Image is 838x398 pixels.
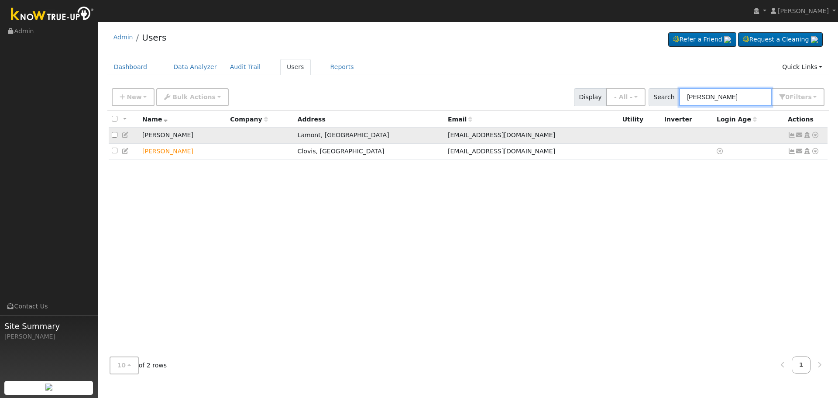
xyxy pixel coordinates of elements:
[167,59,223,75] a: Data Analyzer
[142,116,168,123] span: Name
[811,147,819,156] a: Other actions
[790,93,812,100] span: Filter
[622,115,658,124] div: Utility
[717,148,725,155] a: No login access
[4,332,93,341] div: [PERSON_NAME]
[811,131,819,140] a: Other actions
[298,115,442,124] div: Address
[122,148,130,155] a: Edit User
[679,88,772,106] input: Search
[776,59,829,75] a: Quick Links
[142,32,166,43] a: Users
[448,116,472,123] span: Email
[448,148,555,155] span: [EMAIL_ADDRESS][DOMAIN_NAME]
[223,59,267,75] a: Audit Trail
[139,143,227,159] td: Lead
[448,132,555,138] span: [EMAIL_ADDRESS][DOMAIN_NAME]
[808,93,811,100] span: s
[574,88,607,106] span: Display
[606,88,646,106] button: - All -
[717,116,757,123] span: Days since last login
[107,59,154,75] a: Dashboard
[295,143,445,159] td: Clovis, [GEOGRAPHIC_DATA]
[139,128,227,144] td: [PERSON_NAME]
[110,356,167,374] span: of 2 rows
[649,88,680,106] span: Search
[668,32,736,47] a: Refer a Friend
[110,356,139,374] button: 10
[324,59,361,75] a: Reports
[122,132,130,138] a: Edit User
[280,59,311,75] a: Users
[113,34,133,41] a: Admin
[788,132,796,138] a: Not connected
[7,5,98,24] img: Know True-Up
[803,132,811,138] a: Login As
[117,362,126,369] span: 10
[796,147,804,156] a: Pvaldez@ymail.com
[796,131,804,140] a: Jacobarias28@gmail.com
[788,115,824,124] div: Actions
[788,148,796,155] a: Not connected
[778,7,829,14] span: [PERSON_NAME]
[230,116,268,123] span: Company name
[127,93,141,100] span: New
[156,88,228,106] button: Bulk Actions
[45,384,52,391] img: retrieve
[738,32,823,47] a: Request a Cleaning
[664,115,711,124] div: Inverter
[4,320,93,332] span: Site Summary
[295,128,445,144] td: Lamont, [GEOGRAPHIC_DATA]
[811,36,818,43] img: retrieve
[112,88,155,106] button: New
[172,93,216,100] span: Bulk Actions
[771,88,824,106] button: 0Filters
[724,36,731,43] img: retrieve
[803,148,811,155] a: Login As
[792,356,811,374] a: 1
